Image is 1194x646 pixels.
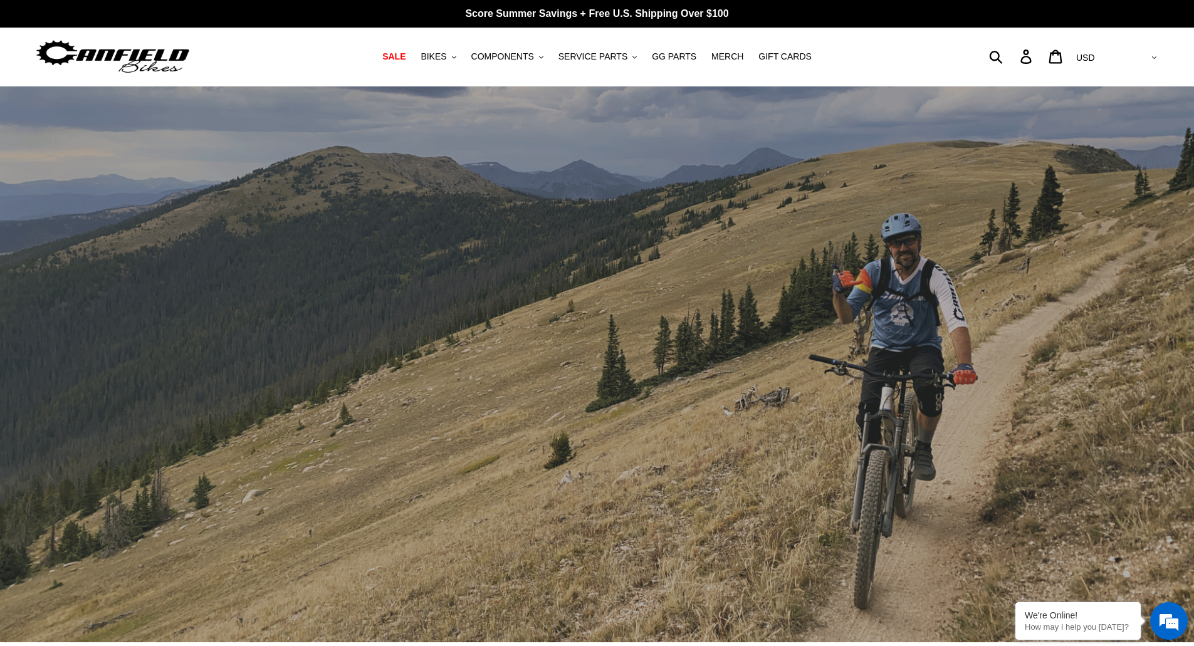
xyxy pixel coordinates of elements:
span: BIKES [421,51,446,62]
button: COMPONENTS [465,48,550,65]
button: SERVICE PARTS [552,48,643,65]
a: GIFT CARDS [752,48,818,65]
span: SALE [382,51,406,62]
span: SERVICE PARTS [558,51,627,62]
span: MERCH [711,51,743,62]
div: We're Online! [1025,610,1131,620]
span: COMPONENTS [471,51,534,62]
a: SALE [376,48,412,65]
a: MERCH [705,48,750,65]
img: Canfield Bikes [34,37,191,76]
span: GG PARTS [652,51,696,62]
input: Search [996,43,1028,70]
p: How may I help you today? [1025,622,1131,632]
span: GIFT CARDS [758,51,812,62]
a: GG PARTS [646,48,703,65]
button: BIKES [414,48,462,65]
